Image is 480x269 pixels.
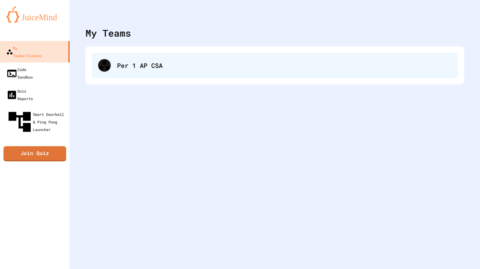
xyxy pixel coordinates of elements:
div: Per 1 AP CSA [92,53,458,78]
div: Quiz Reports [6,87,33,102]
img: logo-orange.svg [6,6,63,23]
div: Per 1 AP CSA [117,61,452,70]
div: Code Sandbox [6,66,33,81]
div: My Teams [85,26,131,40]
a: Join Quiz [3,146,66,161]
div: Smart Doorbell & Ping Pong Launcher [6,109,67,135]
div: My Teams/Classes [6,44,42,59]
